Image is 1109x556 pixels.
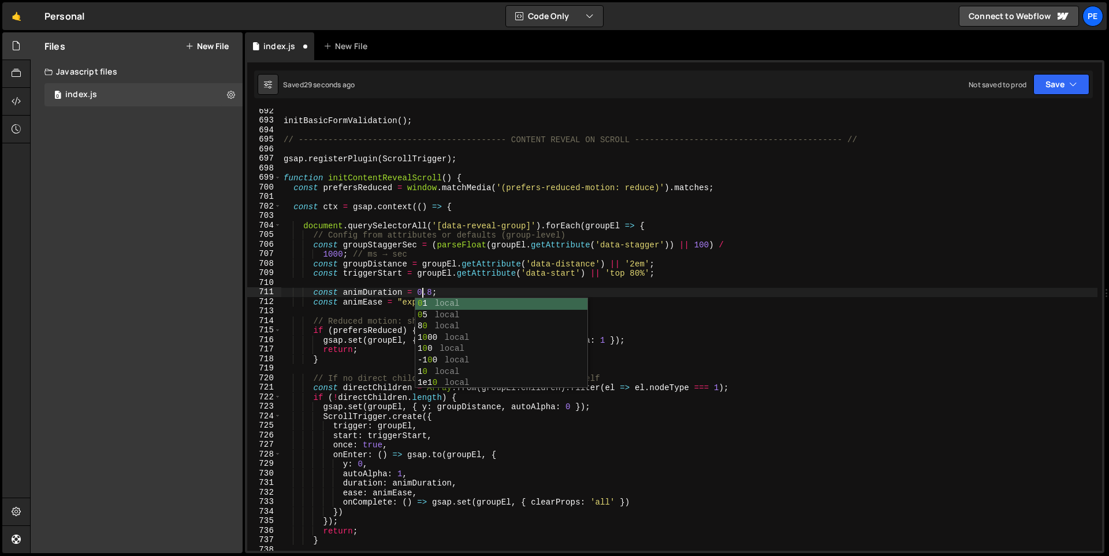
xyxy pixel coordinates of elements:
div: 709 [247,268,281,278]
div: 710 [247,278,281,288]
div: 693 [247,116,281,125]
div: 715 [247,325,281,335]
div: 732 [247,488,281,498]
div: 735 [247,516,281,526]
div: 733 [247,497,281,507]
div: 723 [247,402,281,412]
div: 694 [247,125,281,135]
div: 722 [247,392,281,402]
span: 0 [54,91,61,101]
div: 726 [247,431,281,440]
div: 716 [247,335,281,345]
h2: Files [44,40,65,53]
div: 721 [247,383,281,392]
div: Javascript files [31,60,243,83]
div: 713 [247,306,281,316]
div: 697 [247,154,281,164]
div: 731 [247,478,281,488]
div: 727 [247,440,281,450]
div: 706 [247,240,281,250]
div: 738 [247,545,281,555]
div: 712 [247,297,281,307]
a: Connect to Webflow [959,6,1079,27]
div: 29 seconds ago [304,80,355,90]
a: Pe [1082,6,1103,27]
div: New File [323,40,372,52]
div: 718 [247,354,281,364]
button: New File [185,42,229,51]
div: 719 [247,364,281,373]
div: 729 [247,459,281,469]
div: 698 [247,164,281,173]
div: 730 [247,469,281,479]
div: 701 [247,192,281,202]
div: index.js [65,90,97,100]
div: Saved [283,80,355,90]
div: 724 [247,412,281,421]
div: 692 [247,106,281,116]
div: index.js [263,40,295,52]
div: 711 [247,287,281,297]
div: 703 [247,211,281,221]
div: 720 [247,373,281,383]
div: 695 [247,135,281,144]
a: 🤙 [2,2,31,30]
div: 725 [247,421,281,431]
div: 700 [247,183,281,192]
div: 734 [247,507,281,517]
div: 696 [247,144,281,154]
button: Save [1033,74,1089,95]
div: 17245/47766.js [44,83,243,106]
div: 717 [247,344,281,354]
button: Code Only [506,6,603,27]
div: 728 [247,450,281,459]
div: 705 [247,230,281,240]
div: Not saved to prod [969,80,1026,90]
div: 736 [247,526,281,536]
div: 737 [247,535,281,545]
div: 714 [247,316,281,326]
div: Personal [44,9,84,23]
div: 707 [247,249,281,259]
div: 699 [247,173,281,183]
div: 708 [247,259,281,269]
div: 704 [247,221,281,231]
div: 702 [247,202,281,212]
